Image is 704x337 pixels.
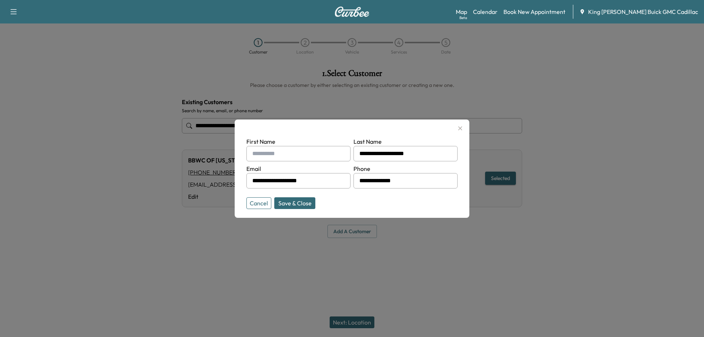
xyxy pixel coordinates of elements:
button: Cancel [246,197,271,209]
span: King [PERSON_NAME] Buick GMC Cadillac [588,7,698,16]
div: Beta [459,15,467,21]
a: Calendar [473,7,498,16]
img: Curbee Logo [334,7,370,17]
label: Email [246,165,261,172]
a: MapBeta [456,7,467,16]
a: Book New Appointment [503,7,565,16]
label: Last Name [353,138,382,145]
label: First Name [246,138,275,145]
label: Phone [353,165,370,172]
button: Save & Close [274,197,315,209]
